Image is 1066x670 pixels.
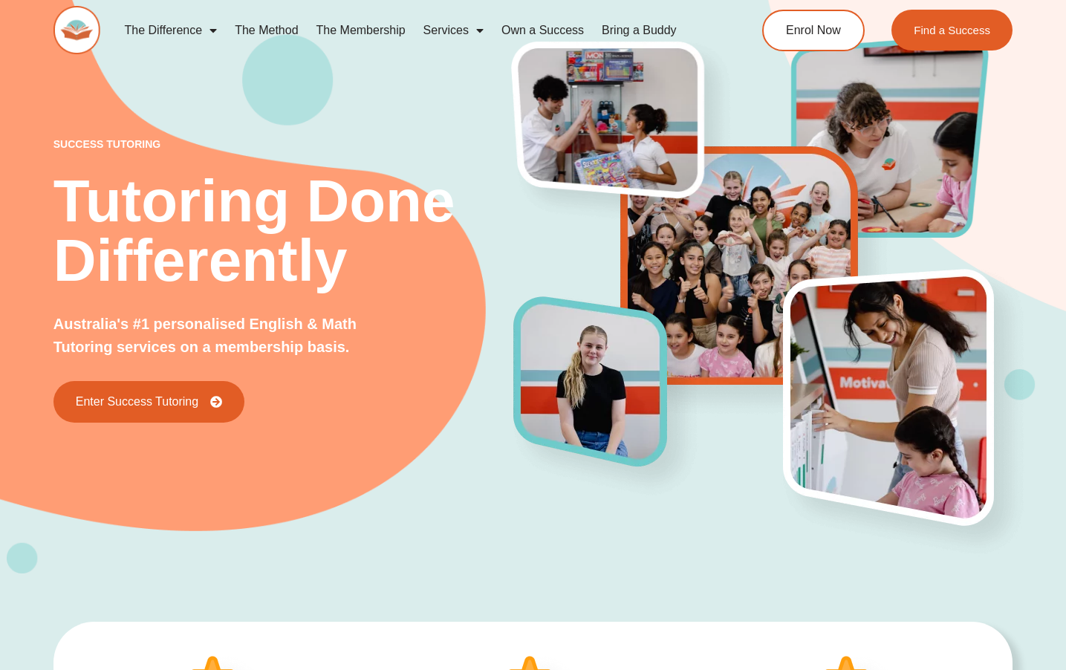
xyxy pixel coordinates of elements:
span: Find a Success [914,25,991,36]
a: The Difference [115,13,226,48]
p: Australia's #1 personalised English & Math Tutoring services on a membership basis. [53,313,390,359]
a: Bring a Buddy [593,13,686,48]
span: Enrol Now [786,25,841,36]
nav: Menu [115,13,707,48]
a: The Membership [308,13,415,48]
a: Find a Success [892,10,1013,51]
span: Enter Success Tutoring [76,396,198,408]
h2: Tutoring Done Differently [53,172,514,290]
a: Enrol Now [762,10,865,51]
a: Services [415,13,493,48]
a: The Method [226,13,307,48]
a: Own a Success [493,13,593,48]
p: success tutoring [53,139,514,149]
a: Enter Success Tutoring [53,381,244,423]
